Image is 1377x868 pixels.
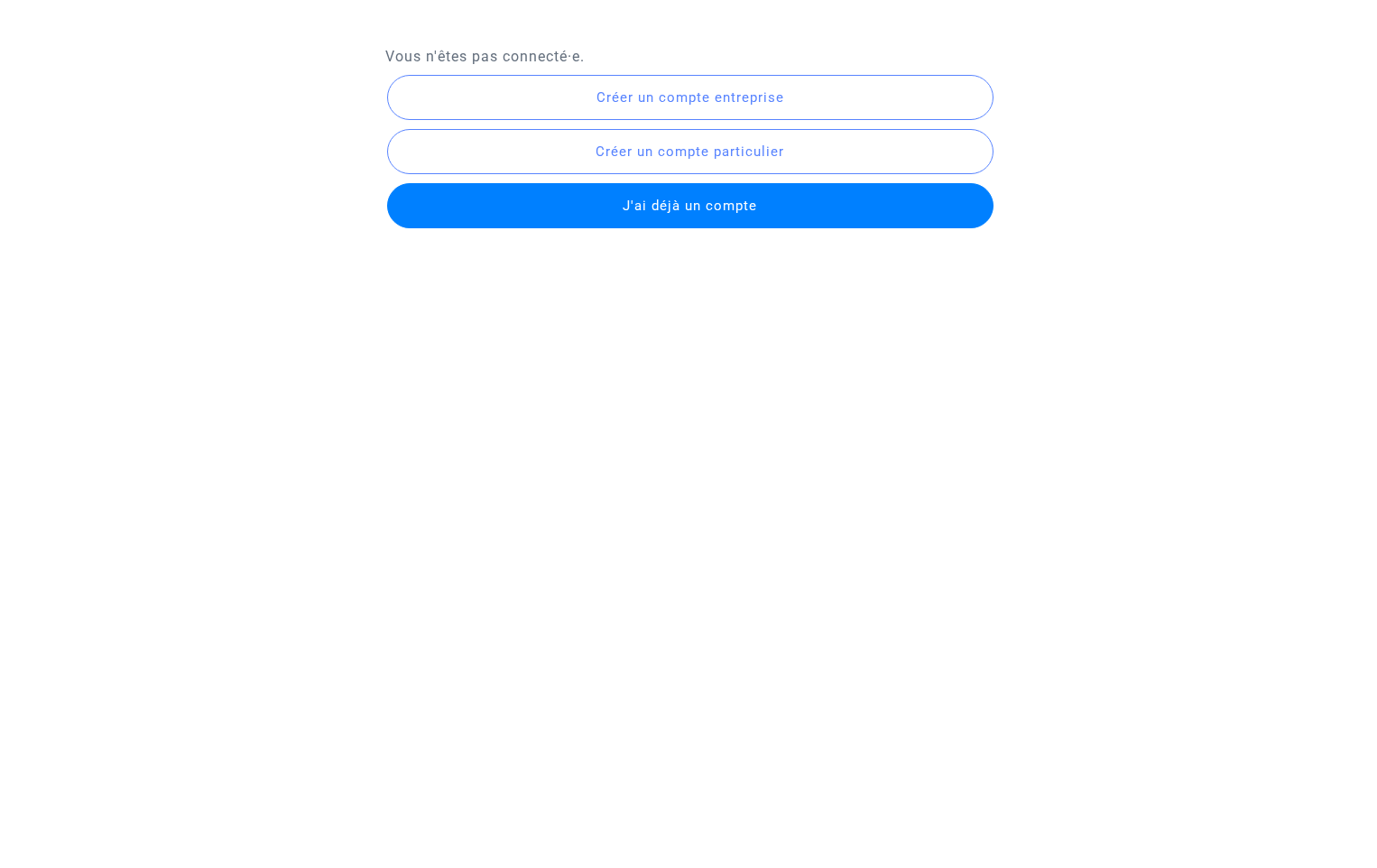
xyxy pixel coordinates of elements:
span: Créer un compte particulier [596,143,784,160]
span: J'ai déjà un compte [623,198,757,214]
button: Créer un compte entreprise [387,75,993,120]
p: Vous n'êtes pas connecté·e. [385,45,992,68]
a: Créer un compte particulier [385,142,995,159]
button: J'ai déjà un compte [387,183,993,228]
span: Créer un compte entreprise [596,89,784,106]
button: Créer un compte particulier [387,129,993,174]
